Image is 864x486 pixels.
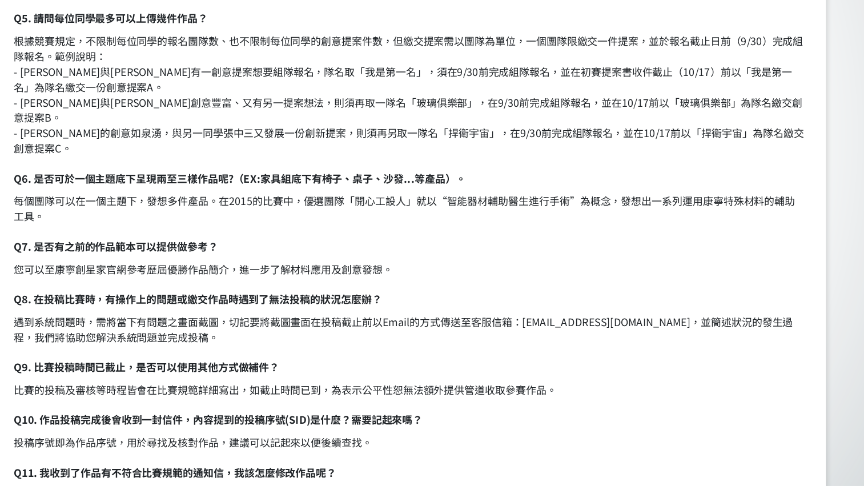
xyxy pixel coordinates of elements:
[730,9,778,18] span: 收藏這個活動
[124,50,741,62] div: Q4. 提案書是否有格式限制？能否內嵌影片？
[124,352,741,376] div: 遇到系統問題時，需將當下有問題之畫面截圖，切記要將截圖畫面在投稿截止前以Email的方式傳送至客服信箱：[EMAIL_ADDRESS][DOMAIN_NAME]，並簡述狀況的發生過程，我們將協助...
[124,405,741,417] div: 比賽的投稿及審核等時程皆會在比賽規範詳細寫出，如截止時間已到，為表示公平性恕無法額外提供管道收取參賽作品。
[124,311,741,323] div: 您可以至康寧創星家官網參考歷屆優勝作品簡介，進一步了解材料應用及創意發想。
[778,7,786,19] span: ｜
[124,334,741,346] div: Q8. 在投稿比賽時，有操作上的問題或繳交作品時遇到了無法投稿的狀況怎麼辦？
[124,446,741,458] div: 投稿序號即為作品序號，用於尋找及核對作品，建議可以記起來以便後續查找。
[124,387,741,399] div: Q9. 比賽投稿時間已截止，是否可以使用其他方式做補件？
[786,9,802,18] span: 語系
[124,293,741,305] div: Q7. 是否有之前的作品範本可以提供做參考？
[124,67,741,103] div: 根據競賽簡章，所有參賽同學的作品須依照主辦方所提供之初賽提案範本的格式來撰寫，並轉成PDF檔案繳交，參賽者請勿使用任何動畫效果及嵌入影片，但可嵌入靜態圖片或影片連結，並自行美化排版，唯需遵守範本...
[124,14,741,38] div: 報名成功者將於其註冊之電子郵箱中收到報名確認，待參賽資格審查無誤後將收到資格確認信，信中將一併提供初賽提案範本，亦可至比賽說明頁面自行下載。請務必運用此範本之格式準備您的參賽提案。
[124,469,741,481] div: Q11. 我收到了作品有不符合比賽規範的通知信，我該怎麼修改作品呢？
[124,428,741,440] div: Q10. 作品投稿完成後會收到一封信件，內容提到的投稿序號(SID)是什麼？需要記起來嗎？
[124,115,741,127] div: Q5. 請問每位同學最多可以上傳幾件作品？
[124,258,741,282] div: 每個團隊可以在一個主題下，發想多件產品。在2015的比賽中，優選團隊「開心工設人」就以“智能器材輔助醫生進行手術”為概念，發想出一系列運用康寧特殊材料的輔助工具。
[124,132,741,228] div: 根據競賽規定，不限制每位同學的報名團隊數、也不限制每位同學的創意提案件數，但繳交提案需以團隊為單位，一個團隊限繳交一件提案，並於報名截止日前（9/30）完成組隊報名。範例說明： - [PERSO...
[124,240,741,252] div: Q6. 是否可於一個主題底下呈現兩至三樣作品呢?（EX:家具組底下有椅子、桌子、沙發...等產品）。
